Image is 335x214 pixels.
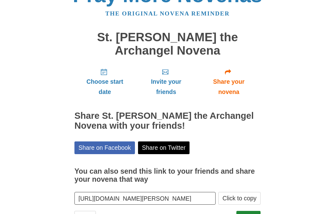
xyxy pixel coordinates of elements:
[203,77,254,97] span: Share your novena
[74,141,135,154] a: Share on Facebook
[105,10,230,17] a: The original novena reminder
[81,77,129,97] span: Choose start date
[74,111,261,131] h2: Share St. [PERSON_NAME] the Archangel Novena with your friends!
[74,31,261,57] h1: St. [PERSON_NAME] the Archangel Novena
[135,63,197,100] a: Invite your friends
[74,63,135,100] a: Choose start date
[197,63,261,100] a: Share your novena
[141,77,191,97] span: Invite your friends
[218,192,261,205] button: Click to copy
[138,141,190,154] a: Share on Twitter
[74,167,261,183] h3: You can also send this link to your friends and share your novena that way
